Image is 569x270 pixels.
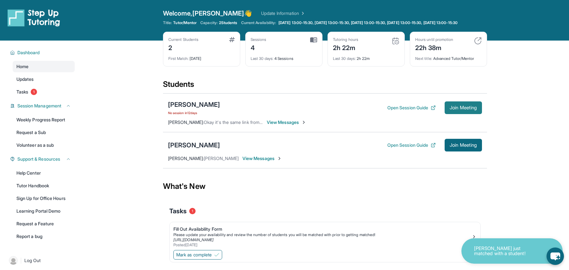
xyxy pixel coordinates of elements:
div: What's New [163,172,487,200]
a: |Log Out [6,254,75,267]
button: Dashboard [15,49,71,56]
span: View Messages [267,119,306,125]
button: chat-button [547,248,564,265]
span: 2 Students [219,20,237,25]
div: Posted [DATE] [173,242,472,248]
div: [PERSON_NAME] [168,141,220,150]
span: Log Out [24,257,41,264]
button: Open Session Guide [387,142,436,148]
span: Next title : [415,56,432,61]
span: Updates [16,76,34,82]
span: 1 [189,208,196,214]
div: Tutoring hours [333,37,358,42]
span: Last 30 days : [251,56,273,61]
img: card [229,37,235,42]
span: Dashboard [17,49,40,56]
a: Request a Sub [13,127,75,138]
span: 1 [31,89,37,95]
img: card [392,37,399,45]
img: user-img [9,256,18,265]
span: Welcome, [PERSON_NAME] 👋 [163,9,252,18]
span: First Match : [168,56,189,61]
button: Support & Resources [15,156,71,162]
span: Current Availability: [241,20,276,25]
a: Home [13,61,75,72]
span: Join Meeting [450,143,477,147]
a: Sign Up for Office Hours [13,193,75,204]
span: Tutor/Mentor [173,20,197,25]
div: [DATE] [168,52,235,61]
div: Fill Out Availability Form [173,226,472,232]
a: Volunteer as a sub [13,139,75,151]
a: Request a Feature [13,218,75,229]
span: Capacity: [200,20,218,25]
div: 2h 22m [333,52,399,61]
img: card [310,37,317,43]
span: Okay it's the same link from last time or you gonna send another one [204,119,342,125]
img: logo [8,9,60,27]
a: Update Information [261,10,305,16]
button: Mark as complete [173,250,222,260]
button: Join Meeting [445,101,482,114]
span: No session in 12 days [168,110,220,115]
span: Title: [163,20,172,25]
span: Join Meeting [450,106,477,110]
a: Tutor Handbook [13,180,75,191]
span: Home [16,63,28,70]
a: Fill Out Availability FormPlease update your availability and review the number of students you w... [170,222,480,249]
a: Help Center [13,167,75,179]
span: Last 30 days : [333,56,356,61]
span: View Messages [242,155,282,162]
div: Hours until promotion [415,37,453,42]
span: Session Management [17,103,61,109]
img: Mark as complete [214,252,219,257]
div: Sessions [251,37,266,42]
div: 4 [251,42,266,52]
span: Tasks [169,207,187,215]
div: 4 Sessions [251,52,317,61]
a: Report a bug [13,231,75,242]
span: | [20,257,22,264]
div: 2h 22m [333,42,358,52]
a: Learning Portal Demo [13,205,75,217]
p: [PERSON_NAME] just matched with a student! [474,246,537,256]
img: Chevron Right [299,10,305,16]
span: [PERSON_NAME] : [168,156,204,161]
img: card [474,37,482,45]
span: [PERSON_NAME] [204,156,239,161]
a: Tasks1 [13,86,75,98]
span: Support & Resources [17,156,60,162]
span: [DATE] 13:00-15:30, [DATE] 13:00-15:30, [DATE] 13:00-15:30, [DATE] 13:00-15:30, [DATE] 13:00-15:30 [278,20,458,25]
button: Open Session Guide [387,105,436,111]
div: 2 [168,42,198,52]
a: Weekly Progress Report [13,114,75,125]
a: Updates [13,74,75,85]
div: 22h 38m [415,42,453,52]
button: Join Meeting [445,139,482,151]
button: Session Management [15,103,71,109]
div: Advanced Tutor/Mentor [415,52,482,61]
div: Students [163,79,487,93]
a: [DATE] 13:00-15:30, [DATE] 13:00-15:30, [DATE] 13:00-15:30, [DATE] 13:00-15:30, [DATE] 13:00-15:30 [277,20,459,25]
div: Please update your availability and review the number of students you will be matched with prior ... [173,232,472,237]
div: [PERSON_NAME] [168,100,220,109]
span: [PERSON_NAME] : [168,119,204,125]
span: Tasks [16,89,28,95]
span: Mark as complete [176,252,212,258]
img: Chevron-Right [277,156,282,161]
div: Current Students [168,37,198,42]
img: Chevron-Right [301,120,306,125]
a: [URL][DOMAIN_NAME] [173,237,214,242]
